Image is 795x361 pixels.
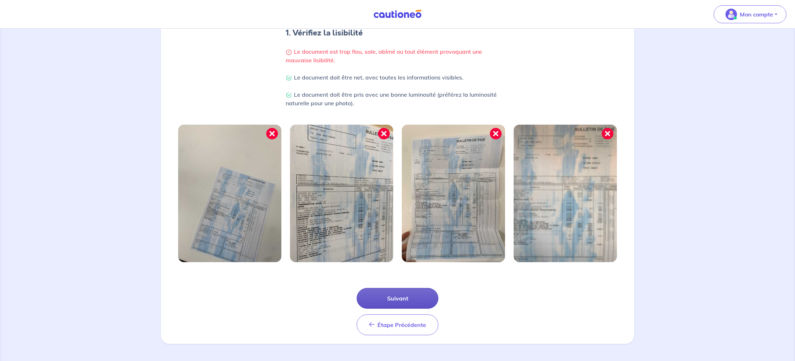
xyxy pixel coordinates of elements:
img: illu_account_valid_menu.svg [725,9,737,20]
button: Suivant [357,288,438,309]
img: Image mal cadrée 2 [290,125,393,262]
span: Étape Précédente [377,321,426,328]
img: Check [286,92,292,98]
h4: 1. Vérifiez la lisibilité [286,27,509,39]
img: Image mal cadrée 4 [514,125,617,262]
img: Image mal cadrée 3 [402,125,505,262]
img: Image mal cadrée 1 [178,125,281,262]
img: Warning [286,49,292,56]
p: Mon compte [740,10,773,19]
p: Le document doit être net, avec toutes les informations visibles. Le document doit être pris avec... [286,73,509,107]
img: Cautioneo [371,10,424,19]
p: Le document est trop flou, sale, abîmé ou tout élément provoquant une mauvaise lisibilité. [286,47,509,64]
button: Étape Précédente [357,314,438,335]
button: illu_account_valid_menu.svgMon compte [714,5,786,23]
img: Check [286,75,292,81]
